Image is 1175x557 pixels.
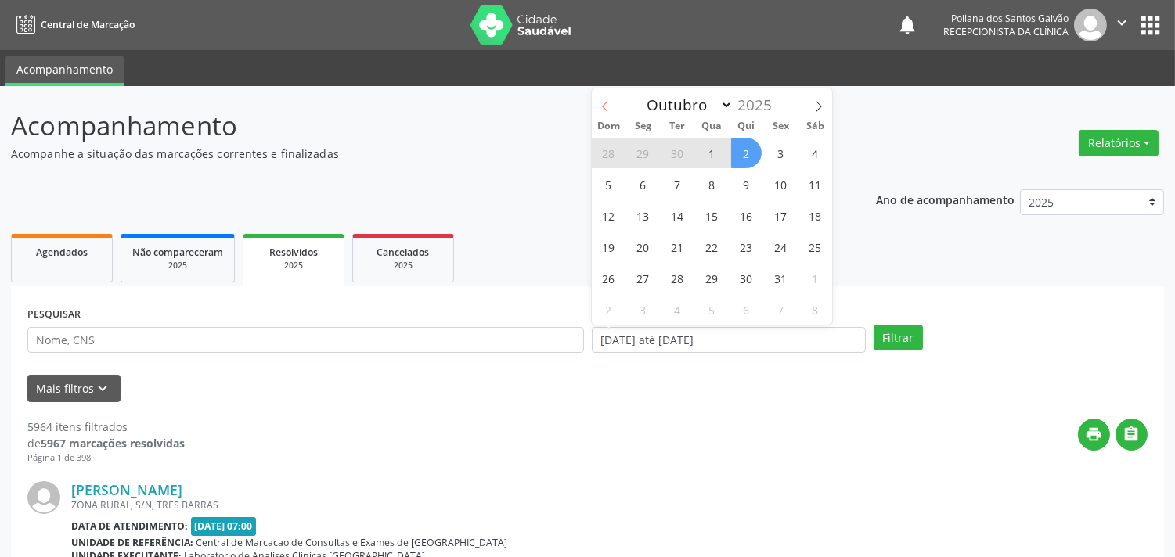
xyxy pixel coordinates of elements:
[943,12,1069,25] div: Poliana dos Santos Galvão
[377,246,430,259] span: Cancelados
[697,169,727,199] span: Outubro 8, 2025
[800,294,831,325] span: Novembro 8, 2025
[731,200,762,231] span: Outubro 16, 2025
[731,263,762,293] span: Outubro 30, 2025
[71,536,193,549] b: Unidade de referência:
[628,294,658,325] span: Novembro 3, 2025
[697,263,727,293] span: Outubro 29, 2025
[731,169,762,199] span: Outubro 9, 2025
[800,169,831,199] span: Outubro 11, 2025
[593,294,624,325] span: Novembro 2, 2025
[593,232,624,262] span: Outubro 19, 2025
[11,106,818,146] p: Acompanhamento
[1086,426,1103,443] i: print
[731,294,762,325] span: Novembro 6, 2025
[1078,419,1110,451] button: print
[11,12,135,38] a: Central de Marcação
[729,121,763,131] span: Qui
[662,263,693,293] span: Outubro 28, 2025
[41,18,135,31] span: Central de Marcação
[41,436,185,451] strong: 5967 marcações resolvidas
[628,263,658,293] span: Outubro 27, 2025
[697,294,727,325] span: Novembro 5, 2025
[876,189,1015,209] p: Ano de acompanhamento
[27,375,121,402] button: Mais filtroskeyboard_arrow_down
[1107,9,1137,41] button: 
[593,138,624,168] span: Setembro 28, 2025
[132,246,223,259] span: Não compareceram
[766,263,796,293] span: Outubro 31, 2025
[662,169,693,199] span: Outubro 7, 2025
[71,498,1148,512] div: ZONA RURAL, S/N, TRES BARRAS
[628,200,658,231] span: Outubro 13, 2025
[874,325,923,351] button: Filtrar
[95,380,112,397] i: keyboard_arrow_down
[5,56,124,86] a: Acompanhamento
[766,138,796,168] span: Outubro 3, 2025
[71,519,188,533] b: Data de atendimento:
[27,481,60,514] img: img
[254,260,333,271] div: 2025
[731,138,762,168] span: Outubro 2, 2025
[662,232,693,262] span: Outubro 21, 2025
[800,200,831,231] span: Outubro 18, 2025
[896,14,918,36] button: notifications
[27,451,185,465] div: Página 1 de 398
[628,232,658,262] span: Outubro 20, 2025
[592,121,626,131] span: Dom
[71,481,182,498] a: [PERSON_NAME]
[593,263,624,293] span: Outubro 26, 2025
[628,169,658,199] span: Outubro 6, 2025
[1074,9,1107,41] img: img
[766,232,796,262] span: Outubro 24, 2025
[798,121,832,131] span: Sáb
[196,536,508,549] span: Central de Marcacao de Consultas e Exames de [GEOGRAPHIC_DATA]
[626,121,661,131] span: Seg
[36,246,88,259] span: Agendados
[27,419,185,435] div: 5964 itens filtrados
[800,263,831,293] span: Novembro 1, 2025
[27,435,185,451] div: de
[27,303,81,327] label: PESQUISAR
[1123,426,1141,443] i: 
[27,327,584,354] input: Nome, CNS
[697,232,727,262] span: Outubro 22, 2025
[132,260,223,271] div: 2025
[697,138,727,168] span: Outubro 1, 2025
[662,138,693,168] span: Setembro 30, 2025
[191,517,257,535] span: [DATE] 07:00
[766,200,796,231] span: Outubro 17, 2025
[640,94,733,116] select: Month
[1113,14,1130,31] i: 
[1079,130,1159,156] button: Relatórios
[800,138,831,168] span: Outubro 4, 2025
[628,138,658,168] span: Setembro 29, 2025
[766,169,796,199] span: Outubro 10, 2025
[11,146,818,162] p: Acompanhe a situação das marcações correntes e finalizadas
[943,25,1069,38] span: Recepcionista da clínica
[592,327,866,354] input: Selecione um intervalo
[593,200,624,231] span: Outubro 12, 2025
[800,232,831,262] span: Outubro 25, 2025
[731,232,762,262] span: Outubro 23, 2025
[763,121,798,131] span: Sex
[593,169,624,199] span: Outubro 5, 2025
[661,121,695,131] span: Ter
[1116,419,1148,451] button: 
[766,294,796,325] span: Novembro 7, 2025
[695,121,730,131] span: Qua
[1137,12,1164,39] button: apps
[662,200,693,231] span: Outubro 14, 2025
[364,260,442,271] div: 2025
[697,200,727,231] span: Outubro 15, 2025
[269,246,318,259] span: Resolvidos
[662,294,693,325] span: Novembro 4, 2025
